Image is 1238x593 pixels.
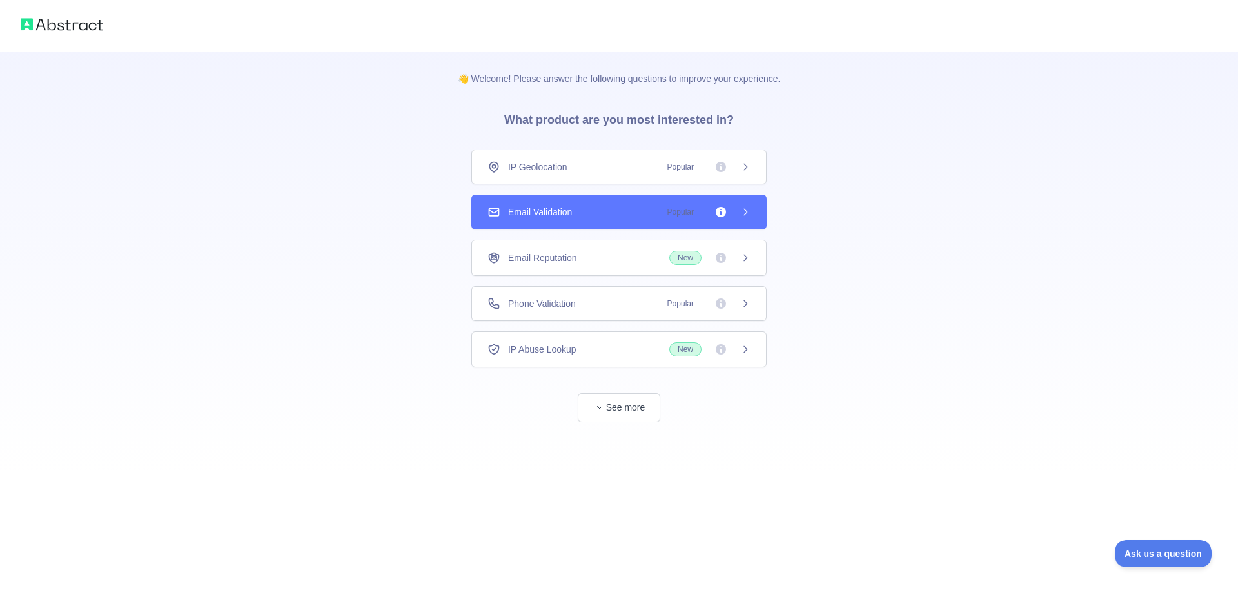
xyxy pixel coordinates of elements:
[508,251,577,264] span: Email Reputation
[508,160,567,173] span: IP Geolocation
[508,206,572,219] span: Email Validation
[508,297,576,310] span: Phone Validation
[437,52,801,85] p: 👋 Welcome! Please answer the following questions to improve your experience.
[1115,540,1212,567] iframe: Toggle Customer Support
[660,206,702,219] span: Popular
[660,297,702,310] span: Popular
[508,343,576,356] span: IP Abuse Lookup
[21,15,103,34] img: Abstract logo
[484,85,754,150] h3: What product are you most interested in?
[669,342,702,356] span: New
[578,393,660,422] button: See more
[660,160,702,173] span: Popular
[669,251,702,265] span: New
